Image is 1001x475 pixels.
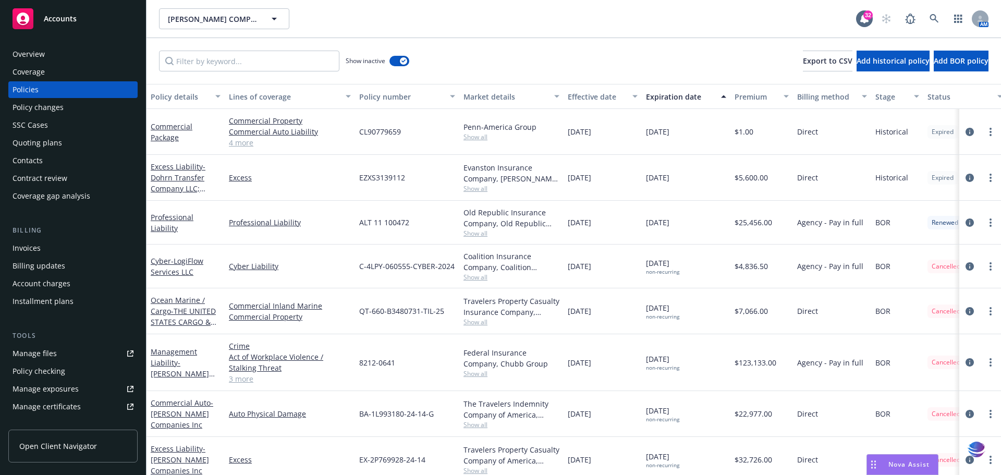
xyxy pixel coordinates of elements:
div: non-recurring [646,269,679,275]
div: Policy checking [13,363,65,380]
span: Cancelled [932,307,960,316]
button: Add historical policy [857,51,930,71]
a: circleInformation [963,454,976,466]
span: Cancelled [932,409,960,419]
div: Travelers Property Casualty Insurance Company, Travelers Insurance [463,296,559,318]
button: Market details [459,84,564,109]
button: Add BOR policy [934,51,988,71]
a: circleInformation [963,216,976,229]
span: Direct [797,126,818,137]
span: $25,456.00 [735,217,772,228]
a: Contract review [8,170,138,187]
span: BA-1L993180-24-14-G [359,408,434,419]
a: Professional Liability [151,212,193,233]
span: BOR [875,408,890,419]
div: Evanston Insurance Company, [PERSON_NAME] Insurance [463,162,559,184]
div: Billing [8,225,138,236]
span: - [PERSON_NAME] Companies Inc [151,398,213,430]
span: BOR [875,357,890,368]
div: Market details [463,91,548,102]
button: Lines of coverage [225,84,355,109]
a: Act of Workplace Violence / Stalking Threat [229,351,351,373]
div: Policy changes [13,99,64,116]
span: [DATE] [646,126,669,137]
button: Expiration date [642,84,730,109]
a: 4 more [229,137,351,148]
span: Historical [875,126,908,137]
span: [DATE] [646,302,679,320]
span: Open Client Navigator [19,441,97,452]
a: Contacts [8,152,138,169]
div: Policy details [151,91,209,102]
a: more [984,260,997,273]
span: $32,726.00 [735,454,772,465]
div: Stage [875,91,908,102]
a: Account charges [8,275,138,292]
span: [DATE] [568,261,591,272]
div: Billing method [797,91,856,102]
div: Federal Insurance Company, Chubb Group [463,347,559,369]
a: Auto Physical Damage [229,408,351,419]
span: - THE UNITED STATES CARGO & COURIER SERVICE LLC [151,306,216,349]
a: Overview [8,46,138,63]
div: Policy number [359,91,444,102]
div: Premium [735,91,777,102]
a: Manage files [8,345,138,362]
a: more [984,356,997,369]
span: [DATE] [568,172,591,183]
button: Policy number [355,84,459,109]
div: Billing updates [13,258,65,274]
span: Add BOR policy [934,56,988,66]
span: $123,133.00 [735,357,776,368]
div: Contacts [13,152,43,169]
span: [DATE] [646,354,679,371]
a: Commercial Inland Marine [229,300,351,311]
a: Ocean Marine / Cargo [151,295,216,349]
span: BOR [875,261,890,272]
button: Premium [730,84,793,109]
span: Show all [463,318,559,326]
span: [PERSON_NAME] COMPANIES, INC. [168,14,258,25]
span: - [PERSON_NAME] Companies Inc [151,358,215,389]
a: circleInformation [963,126,976,138]
span: - LogiFlow Services LLC [151,256,203,277]
button: Effective date [564,84,642,109]
a: Policy checking [8,363,138,380]
div: Contract review [13,170,67,187]
button: Nova Assist [866,454,938,475]
div: Status [927,91,991,102]
span: $1.00 [735,126,753,137]
span: [DATE] [568,126,591,137]
span: $4,836.50 [735,261,768,272]
span: [DATE] [646,405,679,423]
a: Excess [229,454,351,465]
span: Cancelled [932,358,960,367]
div: non-recurring [646,416,679,423]
span: Show all [463,184,559,193]
div: Quoting plans [13,135,62,151]
span: EZXS3139112 [359,172,405,183]
a: more [984,408,997,420]
a: 3 more [229,373,351,384]
img: svg+xml;base64,PHN2ZyB3aWR0aD0iMzQiIGhlaWdodD0iMzQiIHZpZXdCb3g9IjAgMCAzNCAzNCIgZmlsbD0ibm9uZSIgeG... [968,440,985,459]
button: Export to CSV [803,51,852,71]
span: QT-660-B3480731-TIL-25 [359,306,444,316]
a: Cyber Liability [229,261,351,272]
a: more [984,454,997,466]
a: circleInformation [963,305,976,318]
a: circleInformation [963,172,976,184]
span: Show all [463,420,559,429]
span: Show all [463,466,559,475]
a: Quoting plans [8,135,138,151]
a: Manage certificates [8,398,138,415]
span: [DATE] [568,217,591,228]
span: Renewed [932,218,958,227]
span: Nova Assist [888,460,930,469]
button: Billing method [793,84,871,109]
a: Accounts [8,4,138,33]
div: Installment plans [13,293,74,310]
span: Show inactive [346,56,385,65]
a: Commercial Auto Liability [229,126,351,137]
a: Report a Bug [900,8,921,29]
span: [DATE] [568,408,591,419]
